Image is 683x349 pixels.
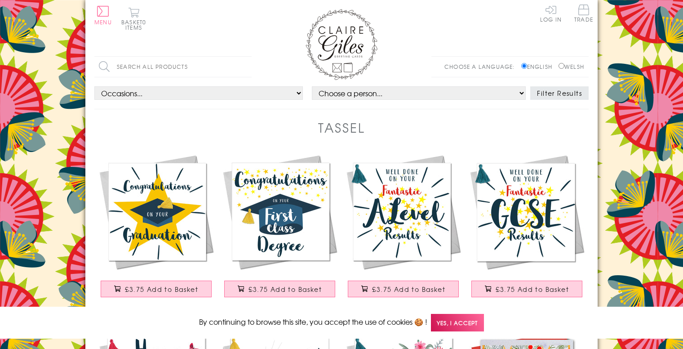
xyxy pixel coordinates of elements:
label: Welsh [559,63,584,71]
span: 0 items [125,18,146,31]
input: Welsh [559,63,564,69]
a: GCSE Exam Congratulations Card, Stars, Embellished with a colourful tassel £3.75 Add to Basket [465,150,589,306]
button: Menu [94,6,112,25]
span: Trade [574,4,593,22]
input: Search [243,57,252,77]
p: Choose a language: [444,63,519,71]
h1: Tassel [318,118,365,137]
a: Trade [574,4,593,24]
button: £3.75 Add to Basket [348,281,459,297]
span: £3.75 Add to Basket [496,285,569,294]
a: Graduation Congratulations Card, Star, Embellished with a colourful tassel £3.75 Add to Basket [94,150,218,306]
span: £3.75 Add to Basket [248,285,322,294]
a: Log In [540,4,562,22]
img: First Class Degree Congratulations Card, Embellished with a colourful tassel [218,150,341,274]
label: English [521,63,557,71]
a: First Class Degree Congratulations Card, Embellished with a colourful tassel £3.75 Add to Basket [218,150,341,306]
button: £3.75 Add to Basket [224,281,336,297]
img: Graduation Congratulations Card, Star, Embellished with a colourful tassel [94,150,218,274]
input: English [521,63,527,69]
button: £3.75 Add to Basket [101,281,212,297]
button: Filter Results [530,86,589,100]
img: GCSE Exam Congratulations Card, Stars, Embellished with a colourful tassel [465,150,589,274]
span: Yes, I accept [431,314,484,331]
a: A Level Exam Congratulations Card, Stars, Embellished with a colourful tassel £3.75 Add to Basket [341,150,465,306]
img: A Level Exam Congratulations Card, Stars, Embellished with a colourful tassel [341,150,465,274]
button: Basket0 items [121,7,146,30]
span: Menu [94,18,112,26]
img: Claire Giles Greetings Cards [306,9,377,80]
span: £3.75 Add to Basket [125,285,198,294]
button: £3.75 Add to Basket [471,281,583,297]
input: Search all products [94,57,252,77]
span: £3.75 Add to Basket [372,285,445,294]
